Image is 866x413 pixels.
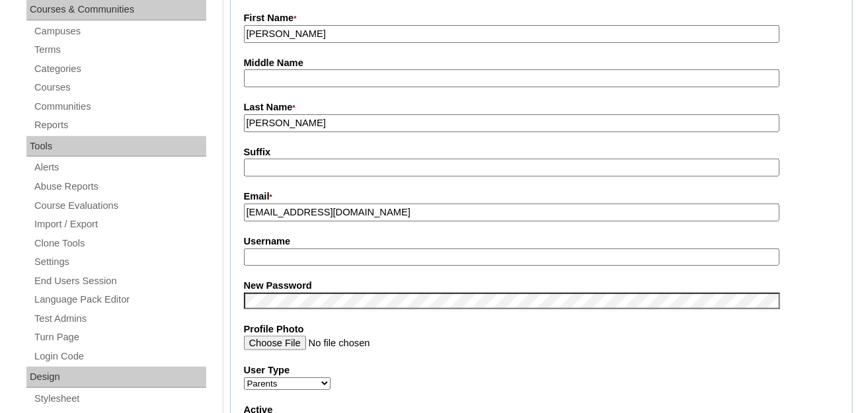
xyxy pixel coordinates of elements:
[33,23,206,40] a: Campuses
[33,254,206,270] a: Settings
[244,56,840,70] label: Middle Name
[33,216,206,233] a: Import / Export
[33,391,206,407] a: Stylesheet
[244,279,840,293] label: New Password
[244,363,840,377] label: User Type
[244,322,840,336] label: Profile Photo
[26,367,206,388] div: Design
[244,11,840,26] label: First Name
[33,348,206,365] a: Login Code
[33,61,206,77] a: Categories
[33,291,206,308] a: Language Pack Editor
[33,98,206,115] a: Communities
[244,145,840,159] label: Suffix
[33,159,206,176] a: Alerts
[33,178,206,195] a: Abuse Reports
[33,273,206,289] a: End Users Session
[33,329,206,346] a: Turn Page
[33,117,206,133] a: Reports
[244,190,840,204] label: Email
[26,136,206,157] div: Tools
[33,198,206,214] a: Course Evaluations
[33,311,206,327] a: Test Admins
[244,235,840,248] label: Username
[33,42,206,58] a: Terms
[33,79,206,96] a: Courses
[33,235,206,252] a: Clone Tools
[244,100,840,115] label: Last Name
